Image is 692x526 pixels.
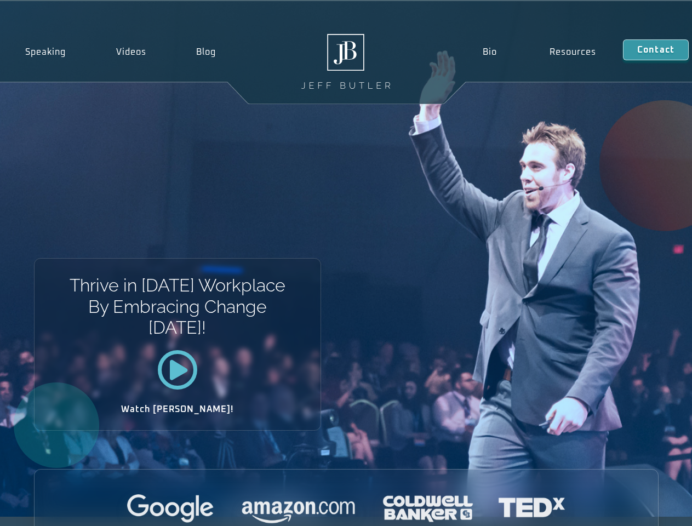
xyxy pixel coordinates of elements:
a: Contact [623,39,689,60]
h1: Thrive in [DATE] Workplace By Embracing Change [DATE]! [68,275,286,338]
h2: Watch [PERSON_NAME]! [73,405,282,414]
a: Videos [91,39,171,65]
span: Contact [637,45,674,54]
a: Resources [523,39,623,65]
nav: Menu [456,39,622,65]
a: Blog [171,39,241,65]
a: Bio [456,39,523,65]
